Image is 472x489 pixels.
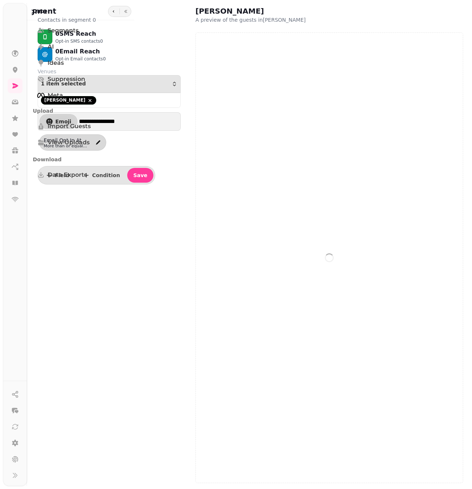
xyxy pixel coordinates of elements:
[48,59,64,67] span: Ideas
[48,75,85,84] span: Suppression
[33,88,128,103] a: Meta
[48,138,90,147] span: View Uploads
[33,39,128,54] a: AI
[33,56,128,70] a: Ideas
[48,26,79,35] span: Segments
[33,168,128,182] a: Data Exports
[33,153,128,166] p: Download
[48,170,87,179] span: Data Exports
[33,23,128,38] a: Segments
[33,104,128,117] p: Upload
[195,16,384,24] p: A preview of the guests in [PERSON_NAME]
[27,20,134,486] nav: Tabs
[127,168,153,183] button: Save
[33,72,128,87] a: Suppression
[133,173,147,178] span: Save
[195,6,337,16] h2: [PERSON_NAME]
[33,135,128,150] a: View Uploads
[33,7,46,15] h2: Data
[48,42,54,51] span: AI
[48,91,63,100] span: Meta
[48,122,91,131] span: Import Guests
[33,119,128,134] a: Import Guests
